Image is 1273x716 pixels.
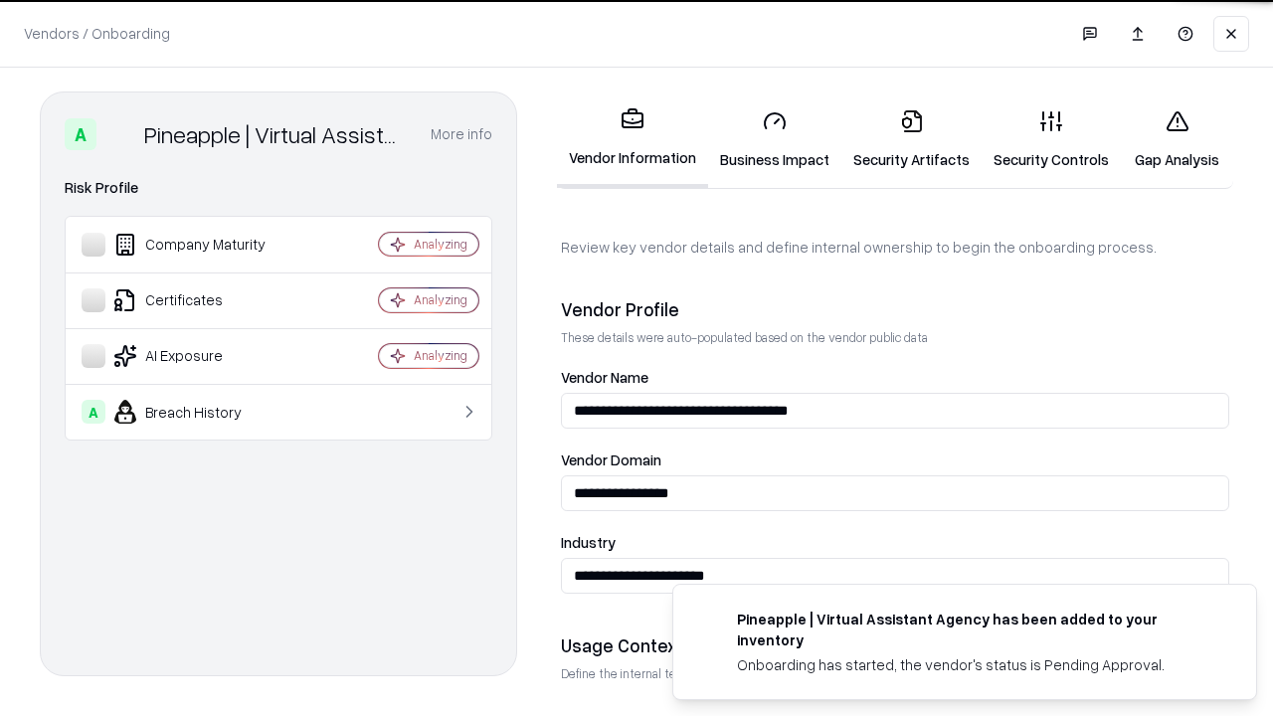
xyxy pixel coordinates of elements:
[737,654,1208,675] div: Onboarding has started, the vendor's status is Pending Approval.
[65,118,96,150] div: A
[65,176,492,200] div: Risk Profile
[561,452,1229,467] label: Vendor Domain
[104,118,136,150] img: Pineapple | Virtual Assistant Agency
[561,237,1229,258] p: Review key vendor details and define internal ownership to begin the onboarding process.
[557,91,708,188] a: Vendor Information
[737,609,1208,650] div: Pineapple | Virtual Assistant Agency has been added to your inventory
[82,288,319,312] div: Certificates
[24,23,170,44] p: Vendors / Onboarding
[144,118,407,150] div: Pineapple | Virtual Assistant Agency
[561,297,1229,321] div: Vendor Profile
[561,633,1229,657] div: Usage Context
[697,609,721,632] img: trypineapple.com
[431,116,492,152] button: More info
[82,400,105,424] div: A
[561,370,1229,385] label: Vendor Name
[982,93,1121,186] a: Security Controls
[414,236,467,253] div: Analyzing
[561,535,1229,550] label: Industry
[82,233,319,257] div: Company Maturity
[1121,93,1233,186] a: Gap Analysis
[82,344,319,368] div: AI Exposure
[414,347,467,364] div: Analyzing
[82,400,319,424] div: Breach History
[561,329,1229,346] p: These details were auto-populated based on the vendor public data
[841,93,982,186] a: Security Artifacts
[708,93,841,186] a: Business Impact
[414,291,467,308] div: Analyzing
[561,665,1229,682] p: Define the internal team and reason for using this vendor. This helps assess business relevance a...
